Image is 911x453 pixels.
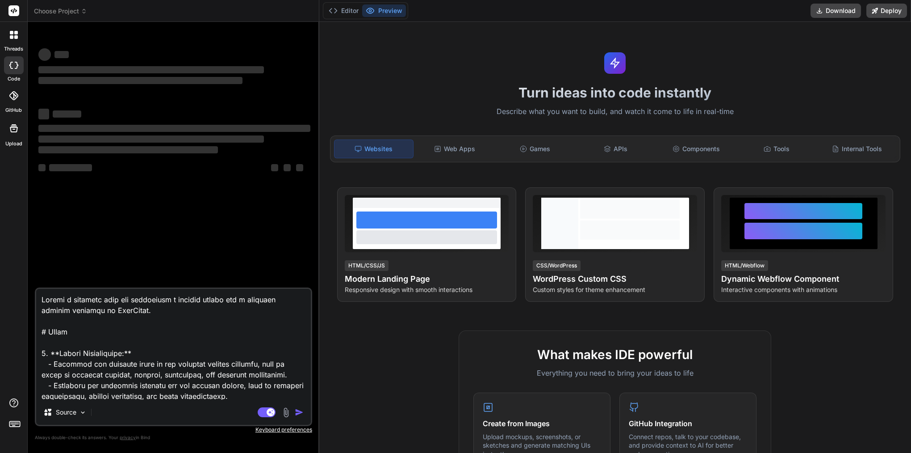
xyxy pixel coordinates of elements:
[34,7,87,16] span: Choose Project
[38,135,264,143] span: ‌
[296,164,303,171] span: ‌
[866,4,907,18] button: Deploy
[345,273,509,285] h4: Modern Landing Page
[79,409,87,416] img: Pick Models
[38,77,242,84] span: ‌
[38,125,310,132] span: ‌
[629,418,747,429] h4: GitHub Integration
[345,260,389,271] div: HTML/CSS/JS
[5,106,22,114] label: GitHub
[284,164,291,171] span: ‌
[334,140,414,158] div: Websites
[721,285,886,294] p: Interactive components with animations
[473,345,756,364] h2: What makes IDE powerful
[35,433,312,442] p: Always double-check its answers. Your in Bind
[120,435,136,440] span: privacy
[49,164,92,171] span: ‌
[53,110,81,118] span: ‌
[38,66,264,73] span: ‌
[362,4,406,17] button: Preview
[54,51,69,58] span: ‌
[271,164,278,171] span: ‌
[473,368,756,378] p: Everything you need to bring your ideas to life
[35,426,312,433] p: Keyboard preferences
[415,140,494,158] div: Web Apps
[721,260,768,271] div: HTML/Webflow
[4,45,23,53] label: threads
[5,140,22,148] label: Upload
[38,164,46,171] span: ‌
[36,289,311,400] textarea: Loremi d sitametc adip eli seddoeiusm t incidid utlabo etd m aliquaen adminim veniamqu no ExerCit...
[656,140,735,158] div: Components
[295,408,304,417] img: icon
[818,140,896,158] div: Internal Tools
[496,140,574,158] div: Games
[325,106,906,118] p: Describe what you want to build, and watch it come to life in real-time
[737,140,816,158] div: Tools
[345,285,509,294] p: Responsive design with smooth interactions
[483,418,601,429] h4: Create from Images
[8,75,20,83] label: code
[576,140,655,158] div: APIs
[533,273,697,285] h4: WordPress Custom CSS
[533,260,581,271] div: CSS/WordPress
[721,273,886,285] h4: Dynamic Webflow Component
[281,407,291,418] img: attachment
[38,48,51,61] span: ‌
[533,285,697,294] p: Custom styles for theme enhancement
[56,408,76,417] p: Source
[811,4,861,18] button: Download
[325,4,362,17] button: Editor
[38,109,49,119] span: ‌
[38,146,218,153] span: ‌
[325,85,906,101] h1: Turn ideas into code instantly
